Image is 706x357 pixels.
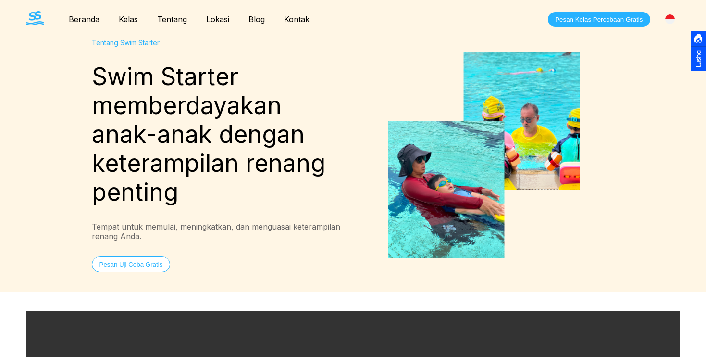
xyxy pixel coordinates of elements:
div: Swim Starter memberdayakan anak-anak dengan keterampilan renang penting [92,62,353,206]
a: Blog [239,14,274,24]
div: [GEOGRAPHIC_DATA] [660,9,680,29]
img: Indonesia [665,14,675,24]
button: Pesan Kelas Percobaan Gratis [548,12,650,27]
a: Beranda [59,14,109,24]
div: Tentang Swim Starter [92,38,353,47]
a: Kelas [109,14,148,24]
img: The Swim Starter Logo [26,11,44,25]
div: Tempat untuk memulai, meningkatkan, dan menguasai keterampilan renang Anda. [92,222,353,241]
a: Tentang [148,14,197,24]
button: Pesan Uji Coba Gratis [92,256,171,272]
img: Swimming Classes [388,52,580,258]
a: Lokasi [197,14,239,24]
a: Kontak [274,14,319,24]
